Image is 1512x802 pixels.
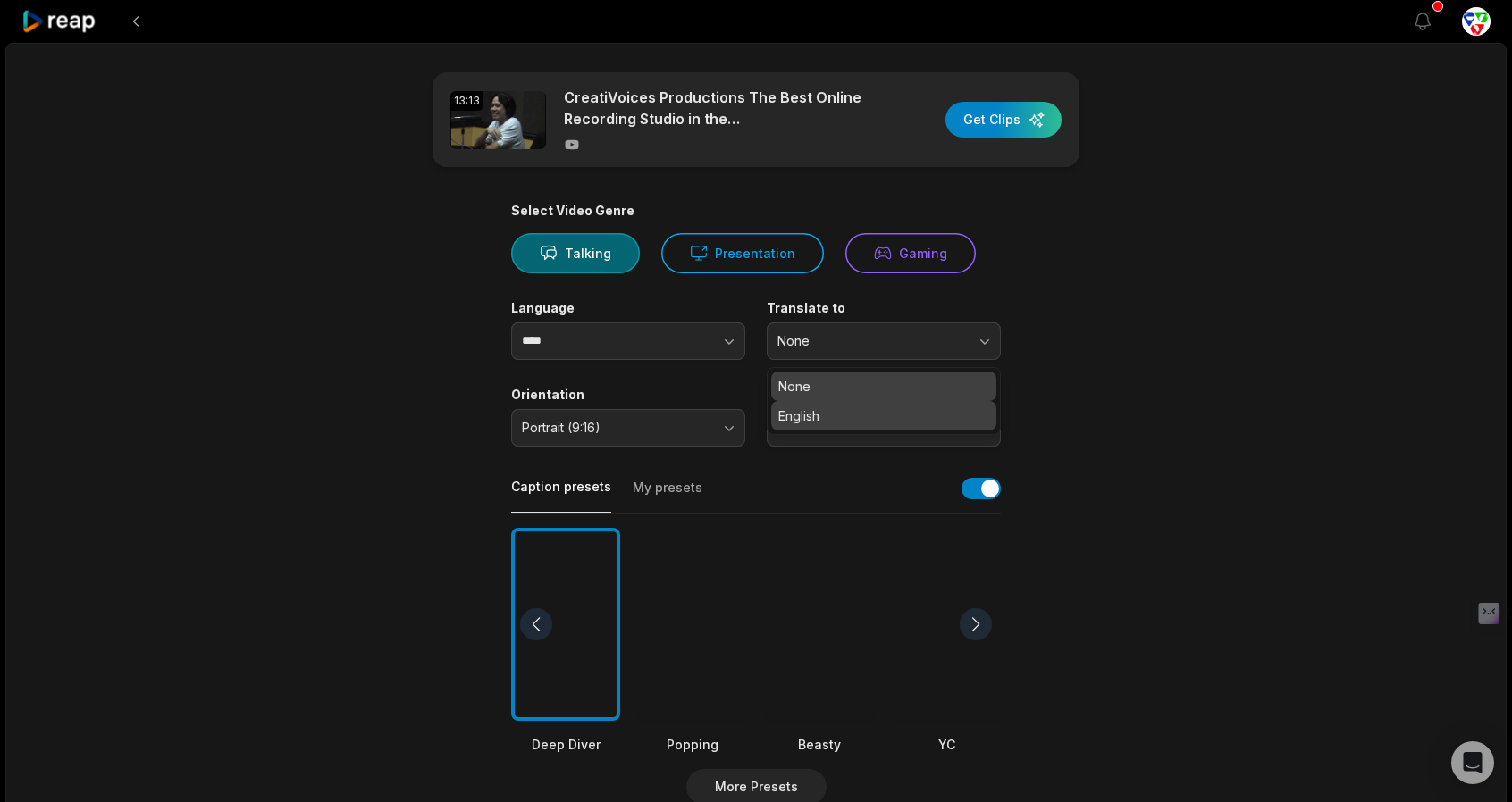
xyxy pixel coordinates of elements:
label: Translate to [767,300,1001,316]
button: Portrait (9:16) [511,409,745,447]
div: YC [892,735,1001,754]
button: Caption presets [511,478,611,513]
div: 13:13 [450,91,483,111]
button: Gaming [845,233,976,273]
span: Portrait (9:16) [522,420,710,436]
label: Language [511,300,745,316]
div: Select Video Genre [511,203,1001,219]
div: Open Intercom Messenger [1451,741,1494,784]
span: None [777,333,965,349]
p: English [778,406,989,425]
div: Beasty [765,735,874,754]
div: Deep Diver [511,735,620,754]
button: None [767,322,1001,360]
div: Popping [638,735,747,754]
button: My presets [633,479,702,513]
p: None [778,377,989,396]
div: None [767,367,1001,435]
label: Orientation [511,387,745,403]
button: Talking [511,233,640,273]
button: Presentation [661,233,824,273]
p: CreatiVoices Productions The Best Online Recording Studio in the [GEOGRAPHIC_DATA]. Filipino Voic... [564,87,872,129]
button: Get Clips [945,102,1062,138]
